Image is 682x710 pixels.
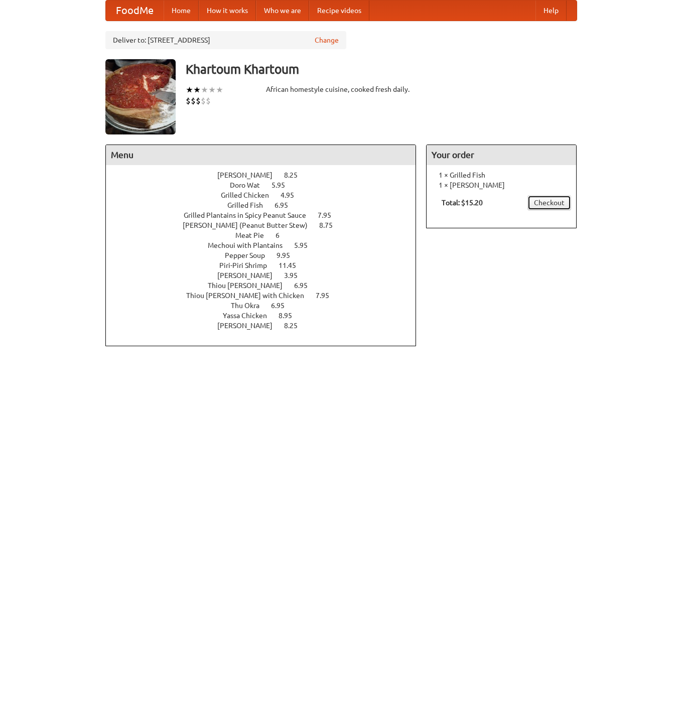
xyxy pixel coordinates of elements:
[217,322,316,330] a: [PERSON_NAME] 8.25
[227,201,273,209] span: Grilled Fish
[235,231,274,239] span: Meat Pie
[271,302,295,310] span: 6.95
[315,35,339,45] a: Change
[427,145,576,165] h4: Your order
[186,292,314,300] span: Thiou [PERSON_NAME] with Chicken
[279,261,306,269] span: 11.45
[221,191,313,199] a: Grilled Chicken 4.95
[206,95,211,106] li: $
[276,231,290,239] span: 6
[527,195,571,210] a: Checkout
[196,95,201,106] li: $
[217,322,283,330] span: [PERSON_NAME]
[318,211,341,219] span: 7.95
[256,1,309,21] a: Who we are
[231,302,303,310] a: Thu Okra 6.95
[208,281,293,290] span: Thiou [PERSON_NAME]
[230,181,304,189] a: Doro Wat 5.95
[199,1,256,21] a: How it works
[281,191,304,199] span: 4.95
[535,1,567,21] a: Help
[284,171,308,179] span: 8.25
[275,201,298,209] span: 6.95
[183,221,318,229] span: [PERSON_NAME] (Peanut Butter Stew)
[223,312,311,320] a: Yassa Chicken 8.95
[294,241,318,249] span: 5.95
[219,261,277,269] span: Piri-Piri Shrimp
[217,271,283,279] span: [PERSON_NAME]
[432,170,571,180] li: 1 × Grilled Fish
[191,95,196,106] li: $
[186,84,193,95] li: ★
[164,1,199,21] a: Home
[319,221,343,229] span: 8.75
[432,180,571,190] li: 1 × [PERSON_NAME]
[106,145,416,165] h4: Menu
[231,302,269,310] span: Thu Okra
[217,271,316,279] a: [PERSON_NAME] 3.95
[235,231,298,239] a: Meat Pie 6
[208,241,326,249] a: Mechoui with Plantains 5.95
[201,95,206,106] li: $
[271,181,295,189] span: 5.95
[284,271,308,279] span: 3.95
[277,251,300,259] span: 9.95
[217,171,316,179] a: [PERSON_NAME] 8.25
[227,201,307,209] a: Grilled Fish 6.95
[221,191,279,199] span: Grilled Chicken
[105,31,346,49] div: Deliver to: [STREET_ADDRESS]
[284,322,308,330] span: 8.25
[208,241,293,249] span: Mechoui with Plantains
[225,251,275,259] span: Pepper Soup
[183,221,351,229] a: [PERSON_NAME] (Peanut Butter Stew) 8.75
[230,181,270,189] span: Doro Wat
[201,84,208,95] li: ★
[193,84,201,95] li: ★
[442,199,483,207] b: Total: $15.20
[217,171,283,179] span: [PERSON_NAME]
[186,292,348,300] a: Thiou [PERSON_NAME] with Chicken 7.95
[216,84,223,95] li: ★
[279,312,302,320] span: 8.95
[105,59,176,134] img: angular.jpg
[208,281,326,290] a: Thiou [PERSON_NAME] 6.95
[225,251,309,259] a: Pepper Soup 9.95
[106,1,164,21] a: FoodMe
[219,261,315,269] a: Piri-Piri Shrimp 11.45
[184,211,316,219] span: Grilled Plantains in Spicy Peanut Sauce
[266,84,417,94] div: African homestyle cuisine, cooked fresh daily.
[186,59,577,79] h3: Khartoum Khartoum
[208,84,216,95] li: ★
[223,312,277,320] span: Yassa Chicken
[316,292,339,300] span: 7.95
[309,1,369,21] a: Recipe videos
[294,281,318,290] span: 6.95
[186,95,191,106] li: $
[184,211,350,219] a: Grilled Plantains in Spicy Peanut Sauce 7.95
